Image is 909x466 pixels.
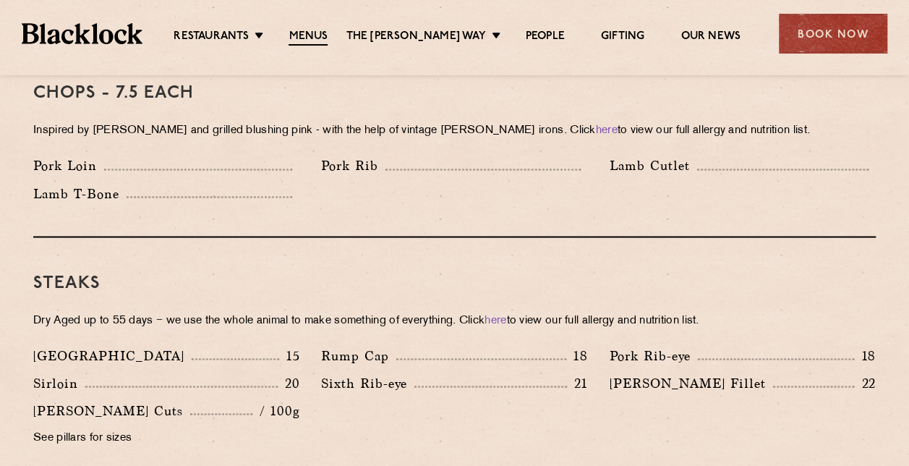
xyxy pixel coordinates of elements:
[601,30,644,44] a: Gifting
[321,373,414,393] p: Sixth Rib-eye
[485,315,506,326] a: here
[33,183,127,203] p: Lamb T-Bone
[33,156,104,176] p: Pork Loin
[610,156,697,176] p: Lamb Cutlet
[346,30,485,44] a: The [PERSON_NAME] Way
[610,345,698,365] p: Pork Rib-eye
[33,428,299,448] p: See pillars for sizes
[321,345,396,365] p: Rump Cap
[854,373,876,392] p: 22
[289,30,328,46] a: Menus
[174,30,249,44] a: Restaurants
[854,346,876,365] p: 18
[252,401,299,420] p: / 100g
[596,125,618,136] a: here
[278,373,300,392] p: 20
[33,84,876,103] h3: Chops - 7.5 each
[33,310,876,331] p: Dry Aged up to 55 days − we use the whole animal to make something of everything. Click to view o...
[680,30,741,44] a: Our News
[526,30,565,44] a: People
[321,156,385,176] p: Pork Rib
[33,400,190,420] p: [PERSON_NAME] Cuts
[566,346,588,365] p: 18
[22,23,142,43] img: BL_Textured_Logo-footer-cropped.svg
[33,121,876,141] p: Inspired by [PERSON_NAME] and grilled blushing pink - with the help of vintage [PERSON_NAME] iron...
[567,373,588,392] p: 21
[610,373,773,393] p: [PERSON_NAME] Fillet
[279,346,300,365] p: 15
[33,373,85,393] p: Sirloin
[779,14,887,54] div: Book Now
[33,345,192,365] p: [GEOGRAPHIC_DATA]
[33,274,876,292] h3: Steaks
